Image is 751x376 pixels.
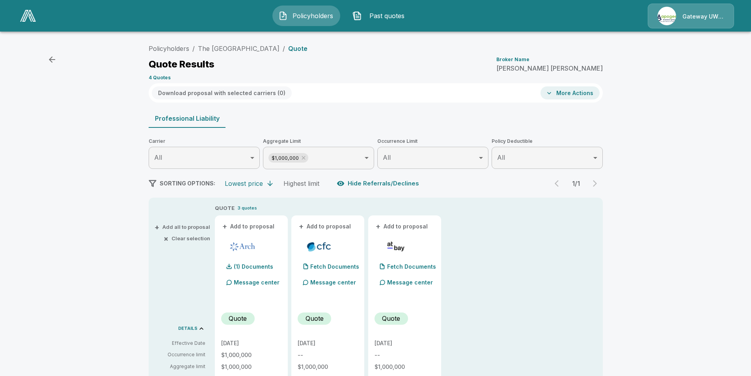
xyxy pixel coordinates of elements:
button: Download proposal with selected carriers (0) [152,86,292,99]
button: +Add all to proposal [156,224,210,230]
p: -- [375,352,435,358]
button: Policyholders IconPolicyholders [272,6,340,26]
span: + [299,224,304,229]
p: 3 quotes [238,205,257,211]
p: Fetch Documents [387,264,436,269]
span: + [376,224,380,229]
p: Quote [288,45,307,52]
img: Policyholders Icon [278,11,288,21]
span: Policy Deductible [492,137,603,145]
span: × [164,236,168,241]
button: ×Clear selection [165,236,210,241]
span: Occurrence Limit [377,137,488,145]
a: Policyholders [149,45,189,52]
p: Aggregate limit [155,363,205,370]
span: Carrier [149,137,260,145]
a: The [GEOGRAPHIC_DATA] [198,45,280,52]
p: [DATE] [298,340,358,346]
p: QUOTE [215,204,235,212]
p: $1,000,000 [221,364,281,370]
nav: breadcrumb [149,44,307,53]
p: Fetch Documents [310,264,359,269]
li: / [192,44,195,53]
button: +Add to proposal [298,222,353,231]
button: More Actions [540,86,600,99]
span: Policyholders [291,11,334,21]
button: Past quotes IconPast quotes [347,6,414,26]
div: Lowest price [225,180,263,187]
div: $1,000,000 [268,153,308,163]
button: Professional Liability [149,109,226,128]
p: 1 / 1 [568,180,584,187]
p: Occurrence limit [155,351,205,358]
p: Quote [382,314,400,323]
p: [PERSON_NAME] [PERSON_NAME] [496,65,603,71]
p: Quote [229,314,247,323]
span: Past quotes [365,11,408,21]
img: Past quotes Icon [352,11,362,21]
p: [DATE] [221,340,281,346]
span: $1,000,000 [268,153,302,163]
p: $1,000,000 [298,364,358,370]
p: Quote [306,314,324,323]
span: All [383,153,391,161]
p: Broker Name [496,57,529,62]
p: Message center [387,278,433,286]
p: 4 Quotes [149,75,171,80]
img: atbaympl [378,241,414,253]
span: + [222,224,227,229]
span: All [497,153,505,161]
button: +Add to proposal [221,222,276,231]
span: SORTING OPTIONS: [160,180,215,187]
p: Message center [310,278,356,286]
img: AA Logo [20,10,36,22]
span: + [155,224,159,230]
span: Aggregate Limit [263,137,374,145]
p: Message center [234,278,280,286]
p: DETAILS [178,326,198,331]
li: / [283,44,285,53]
p: (1) Documents [234,264,273,269]
button: +Add to proposal [375,222,430,231]
div: Highest limit [283,180,319,187]
img: cfcmpl [301,241,337,253]
p: $1,000,000 [375,364,435,370]
p: [DATE] [375,340,435,346]
img: archmpl [224,241,261,253]
p: Quote Results [149,60,214,69]
button: Hide Referrals/Declines [335,176,422,191]
p: Effective Date [155,340,205,347]
p: -- [298,352,358,358]
p: $1,000,000 [221,352,281,358]
span: All [154,153,162,161]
